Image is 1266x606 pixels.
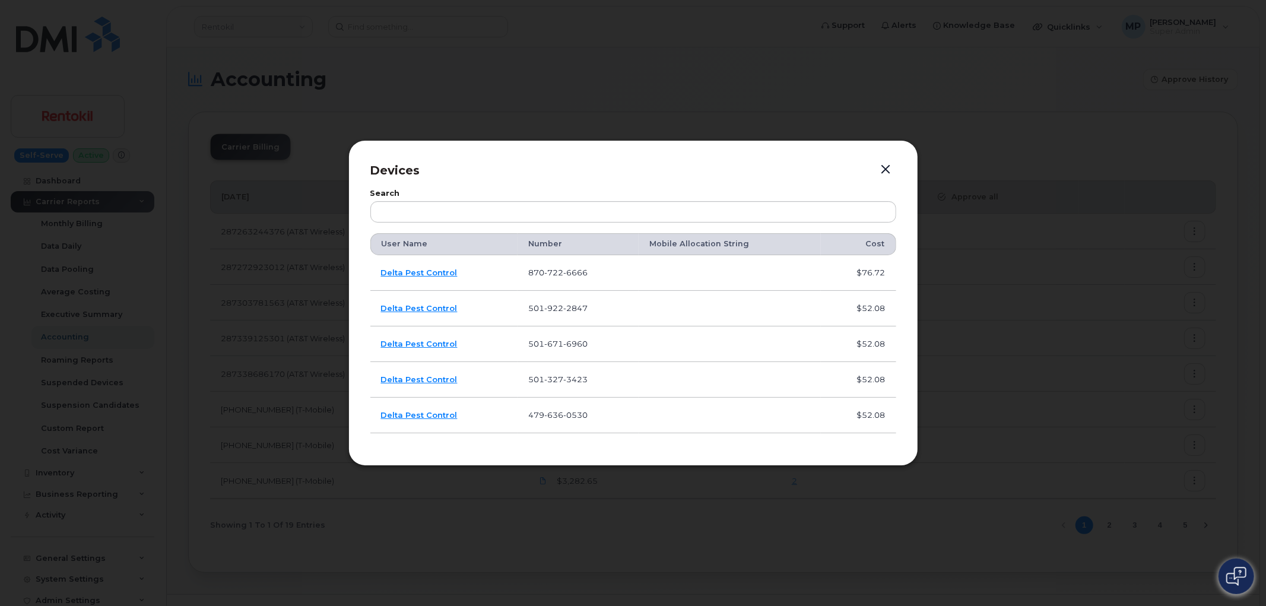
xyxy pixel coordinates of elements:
[381,303,458,313] a: Delta Pest Control
[370,233,518,255] th: User Name
[381,375,458,384] a: Delta Pest Control
[821,291,896,326] td: $52.08
[528,410,588,420] span: 479
[370,190,896,198] label: Search
[563,268,588,277] span: 6666
[821,398,896,433] td: $52.08
[544,303,563,313] span: 922
[381,410,458,420] a: Delta Pest Control
[563,375,588,384] span: 3423
[528,303,588,313] span: 501
[544,268,563,277] span: 722
[544,339,563,348] span: 671
[821,233,896,255] th: Cost
[544,410,563,420] span: 636
[821,326,896,362] td: $52.08
[563,410,588,420] span: 0530
[518,233,639,255] th: Number
[528,375,588,384] span: 501
[381,339,458,348] a: Delta Pest Control
[821,362,896,398] td: $52.08
[528,339,588,348] span: 501
[1226,567,1246,586] img: Open chat
[528,268,588,277] span: 870
[821,255,896,291] td: $76.72
[563,339,588,348] span: 6960
[381,268,458,277] a: Delta Pest Control
[639,233,821,255] th: Mobile Allocation String
[563,303,588,313] span: 2847
[544,375,563,384] span: 327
